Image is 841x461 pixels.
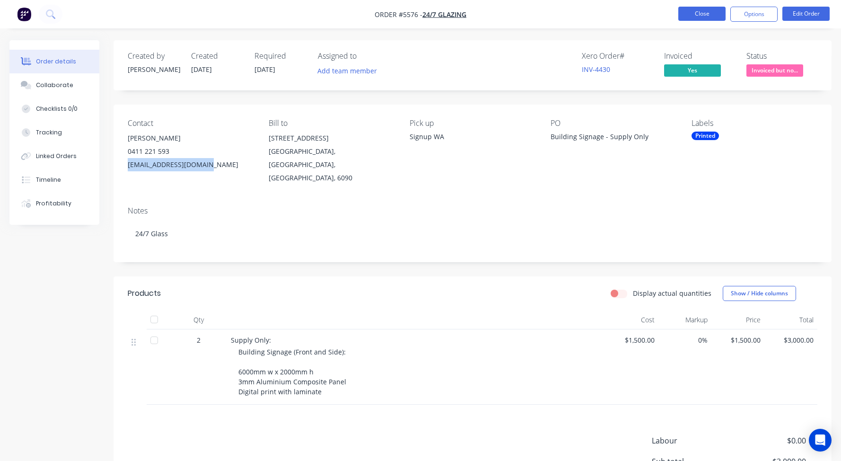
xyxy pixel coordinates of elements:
[9,144,99,168] button: Linked Orders
[609,335,655,345] span: $1,500.00
[9,121,99,144] button: Tracking
[410,119,535,128] div: Pick up
[36,81,73,89] div: Collaborate
[128,52,180,61] div: Created by
[422,10,466,19] a: 24/7 Glazing
[128,132,254,145] div: [PERSON_NAME]
[128,119,254,128] div: Contact
[36,57,76,66] div: Order details
[582,65,610,74] a: INV-4430
[313,64,382,77] button: Add team member
[269,145,394,185] div: [GEOGRAPHIC_DATA], [GEOGRAPHIC_DATA], [GEOGRAPHIC_DATA], 6090
[128,132,254,171] div: [PERSON_NAME]0411 221 593[EMAIL_ADDRESS][DOMAIN_NAME]
[664,52,735,61] div: Invoiced
[551,119,676,128] div: PO
[231,336,271,345] span: Supply Only:
[170,310,227,329] div: Qty
[764,310,817,329] div: Total
[9,50,99,73] button: Order details
[254,65,275,74] span: [DATE]
[128,288,161,299] div: Products
[662,335,708,345] span: 0%
[809,429,832,452] div: Open Intercom Messenger
[238,347,346,396] span: Building Signage (Front and Side): 6000mm w x 2000mm h 3mm Aluminium Composite Panel Digital prin...
[410,132,535,142] div: Signup WA
[692,132,719,140] div: Printed
[9,192,99,215] button: Profitability
[746,52,817,61] div: Status
[36,128,62,137] div: Tracking
[9,97,99,121] button: Checklists 0/0
[9,168,99,192] button: Timeline
[746,64,803,76] span: Invoiced but no...
[191,65,212,74] span: [DATE]
[551,132,669,145] div: Building Signage - Supply Only
[269,119,394,128] div: Bill to
[730,7,778,22] button: Options
[678,7,726,21] button: Close
[17,7,31,21] img: Factory
[715,335,761,345] span: $1,500.00
[782,7,830,21] button: Edit Order
[36,152,77,160] div: Linked Orders
[375,10,422,19] span: Order #5576 -
[128,158,254,171] div: [EMAIL_ADDRESS][DOMAIN_NAME]
[36,105,78,113] div: Checklists 0/0
[254,52,307,61] div: Required
[711,310,764,329] div: Price
[652,435,736,446] span: Labour
[746,64,803,79] button: Invoiced but no...
[318,64,382,77] button: Add team member
[269,132,394,185] div: [STREET_ADDRESS][GEOGRAPHIC_DATA], [GEOGRAPHIC_DATA], [GEOGRAPHIC_DATA], 6090
[128,219,817,248] div: 24/7 Glass
[36,199,71,208] div: Profitability
[269,132,394,145] div: [STREET_ADDRESS]
[768,335,814,345] span: $3,000.00
[723,286,796,301] button: Show / Hide columns
[658,310,711,329] div: Markup
[605,310,658,329] div: Cost
[582,52,653,61] div: Xero Order #
[128,64,180,74] div: [PERSON_NAME]
[36,176,61,184] div: Timeline
[197,335,201,345] span: 2
[318,52,412,61] div: Assigned to
[664,64,721,76] span: Yes
[736,435,806,446] span: $0.00
[128,206,817,215] div: Notes
[128,145,254,158] div: 0411 221 593
[9,73,99,97] button: Collaborate
[633,288,711,298] label: Display actual quantities
[191,52,243,61] div: Created
[692,119,817,128] div: Labels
